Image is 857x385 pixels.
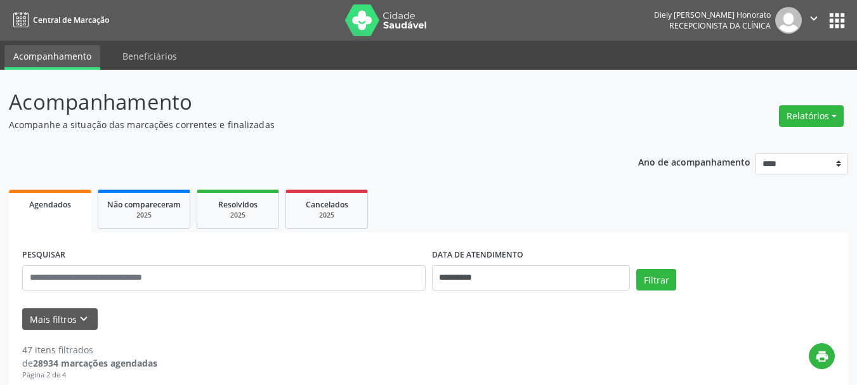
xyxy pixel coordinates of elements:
button: apps [826,10,848,32]
a: Beneficiários [114,45,186,67]
button: Filtrar [636,269,676,290]
div: 2025 [107,211,181,220]
button: Relatórios [779,105,844,127]
i: keyboard_arrow_down [77,312,91,326]
div: 47 itens filtrados [22,343,157,356]
label: PESQUISAR [22,245,65,265]
button:  [802,7,826,34]
span: Cancelados [306,199,348,210]
button: Mais filtroskeyboard_arrow_down [22,308,98,330]
div: 2025 [295,211,358,220]
p: Acompanhamento [9,86,596,118]
div: de [22,356,157,370]
p: Ano de acompanhamento [638,153,750,169]
i:  [807,11,821,25]
div: 2025 [206,211,270,220]
i: print [815,349,829,363]
strong: 28934 marcações agendadas [33,357,157,369]
button: print [809,343,835,369]
span: Não compareceram [107,199,181,210]
span: Recepcionista da clínica [669,20,771,31]
img: img [775,7,802,34]
a: Central de Marcação [9,10,109,30]
a: Acompanhamento [4,45,100,70]
p: Acompanhe a situação das marcações correntes e finalizadas [9,118,596,131]
label: DATA DE ATENDIMENTO [432,245,523,265]
div: Diely [PERSON_NAME] Honorato [654,10,771,20]
span: Resolvidos [218,199,258,210]
span: Central de Marcação [33,15,109,25]
div: Página 2 de 4 [22,370,157,381]
span: Agendados [29,199,71,210]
